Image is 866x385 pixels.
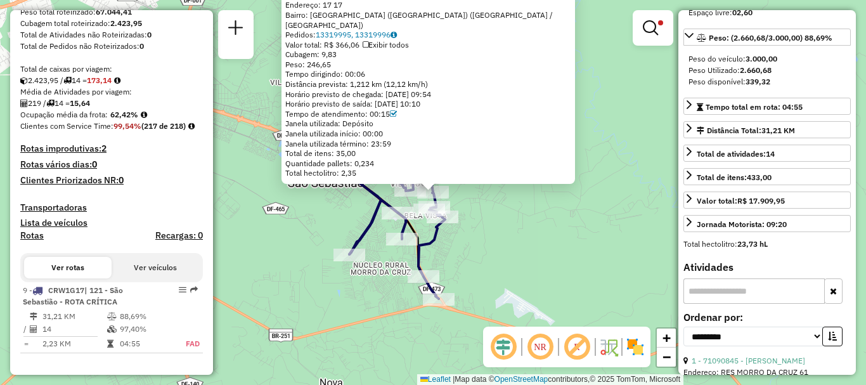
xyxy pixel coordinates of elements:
div: 219 / 14 = [20,98,203,109]
span: Exibir todos [363,40,409,49]
div: 2.423,95 / 14 = [20,75,203,86]
i: Meta Caixas/viagem: 182,86 Diferença: -9,72 [114,77,120,84]
span: Total de atividades: [697,149,775,159]
div: Distância prevista: 1,212 km (12,12 km/h) [285,79,571,89]
div: Quantidade pallets: 0,234 [285,159,571,169]
a: Exibir filtros [638,15,668,41]
i: % de utilização do peso [107,313,117,320]
span: − [662,349,671,365]
div: Total hectolitro: 2,35 [285,168,571,178]
a: Com service time [390,109,397,119]
span: + [662,330,671,346]
span: Ocupação média da frota: [20,110,108,119]
a: Tempo total em rota: 04:55 [683,98,851,115]
div: Total de itens: 35,00 [285,148,571,159]
img: Fluxo de ruas [598,337,619,357]
span: Peso: (2.660,68/3.000,00) 88,69% [709,33,832,42]
i: Total de rotas [46,100,55,107]
td: 97,40% [119,323,172,336]
div: Total de itens: [697,172,772,183]
strong: 23,73 hL [737,239,768,249]
td: 14 [42,323,107,336]
div: Janela utilizada: Depósito [285,119,571,129]
a: Distância Total:31,21 KM [683,121,851,138]
a: Valor total:R$ 17.909,95 [683,192,851,209]
div: Peso Utilizado: [688,65,846,76]
div: Horário previsto de chegada: [DATE] 09:54 [285,89,571,100]
h4: Recargas: 0 [155,230,203,241]
i: Total de Atividades [20,100,28,107]
td: 2,23 KM [42,337,107,350]
span: 31,21 KM [761,126,795,135]
em: Média calculada utilizando a maior ocupação (%Peso ou %Cubagem) de cada rota da sessão. Rotas cro... [141,111,147,119]
td: / [23,323,29,336]
strong: 62,42% [110,110,138,119]
a: OpenStreetMap [494,375,548,384]
div: Peso: (2.660,68/3.000,00) 88,69% [683,48,851,93]
h4: Transportadoras [20,202,203,213]
span: Peso do veículo: [688,54,777,63]
i: % de utilização da cubagem [107,325,117,333]
h4: Clientes Priorizados NR: [20,175,203,186]
div: Valor total: [697,195,785,207]
span: CRW1G17 [48,285,84,295]
div: Total de Atividades não Roteirizadas: [20,29,203,41]
td: 88,69% [119,310,172,323]
div: Map data © contributors,© 2025 TomTom, Microsoft [417,374,683,385]
a: Jornada Motorista: 09:20 [683,215,851,232]
div: Peso total roteirizado: [20,6,203,18]
strong: 0 [147,30,152,39]
em: Opções [179,286,186,294]
a: Leaflet [420,375,451,384]
strong: 0 [119,174,124,186]
div: Distância Total: [697,125,795,136]
span: Filtro Ativo [658,20,663,25]
i: Total de Atividades [30,325,37,333]
div: Total hectolitro: [683,238,851,250]
i: Distância Total [30,313,37,320]
a: Nova sessão e pesquisa [223,15,249,44]
strong: 0 [139,41,144,51]
div: Total de Pedidos não Roteirizados: [20,41,203,52]
strong: 99,54% [113,121,141,131]
div: Tempo dirigindo: 00:06 [285,69,571,79]
div: Tempo de atendimento: 00:15 [285,109,571,119]
td: FAD [172,337,200,350]
span: 9 - [23,285,123,306]
strong: 02,60 [732,8,753,17]
span: Ocultar NR [525,332,555,362]
div: Bairro: [GEOGRAPHIC_DATA] ([GEOGRAPHIC_DATA]) ([GEOGRAPHIC_DATA] / [GEOGRAPHIC_DATA]) [285,10,571,30]
h4: Rotas [20,230,44,241]
em: Rota exportada [190,286,198,294]
span: | [453,375,455,384]
strong: 433,00 [747,173,772,182]
div: Média de Atividades por viagem: [20,86,203,98]
strong: 67.044,41 [96,7,132,16]
h4: Rotas improdutivas: [20,143,203,154]
strong: 15,64 [70,98,90,108]
span: | 121 - São Sebastião - ROTA CRÍTICA [23,285,123,306]
div: Janela utilizada término: 23:59 [285,139,571,149]
img: Exibir/Ocultar setores [625,337,645,357]
button: Ordem crescente [822,327,843,346]
span: Tempo total em rota: 04:55 [706,102,803,112]
strong: 14 [766,149,775,159]
strong: (217 de 218) [141,121,186,131]
i: Total de rotas [63,77,72,84]
span: Exibir rótulo [562,332,592,362]
a: Peso: (2.660,68/3.000,00) 88,69% [683,29,851,46]
a: 13319995, 13319996 [316,30,397,39]
a: 1 - 71090845 - [PERSON_NAME] [692,356,805,365]
strong: 2.423,95 [110,18,142,28]
span: Cubagem: 9,83 [285,49,337,59]
a: Total de atividades:14 [683,145,851,162]
span: Clientes com Service Time: [20,121,113,131]
strong: 2 [101,143,107,154]
td: 04:55 [119,337,172,350]
div: Espaço livre: [688,7,846,18]
a: Zoom in [657,329,676,348]
em: Rotas cross docking consideradas [188,122,195,130]
i: Tempo total em rota [107,340,113,348]
td: = [23,337,29,350]
i: Cubagem total roteirizado [20,77,28,84]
